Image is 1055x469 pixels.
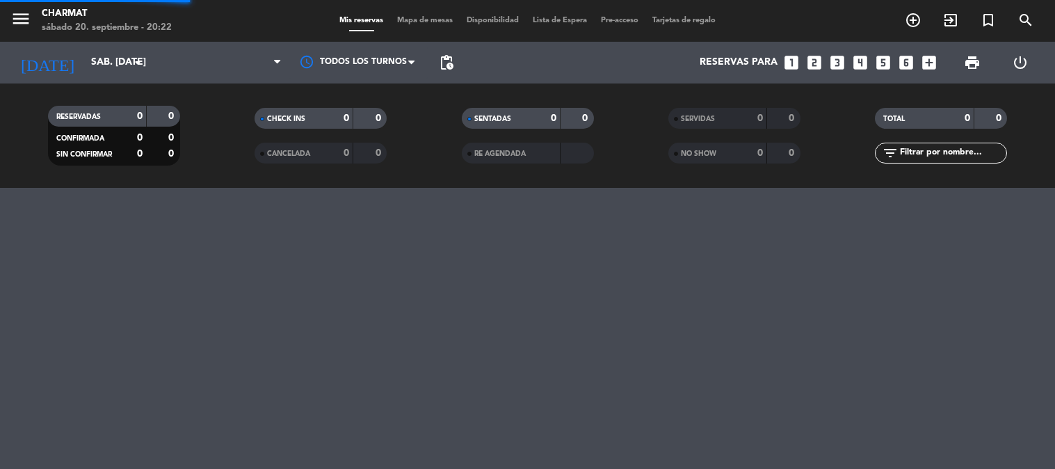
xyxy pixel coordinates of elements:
strong: 0 [582,113,590,123]
span: CHECK INS [267,116,305,122]
div: sábado 20. septiembre - 20:22 [42,21,172,35]
i: turned_in_not [980,12,997,29]
span: CANCELADA [267,150,310,157]
span: pending_actions [438,54,455,71]
i: add_circle_outline [905,12,921,29]
span: SENTADAS [474,116,511,122]
strong: 0 [137,111,143,121]
strong: 0 [137,149,143,159]
strong: 0 [344,148,349,158]
strong: 0 [965,113,970,123]
span: CONFIRMADA [56,135,104,142]
span: NO SHOW [681,150,716,157]
strong: 0 [757,148,763,158]
i: looks_4 [851,54,869,72]
strong: 0 [551,113,556,123]
span: Tarjetas de regalo [645,17,723,24]
i: filter_list [882,145,899,161]
i: looks_3 [828,54,846,72]
strong: 0 [789,148,797,158]
div: LOG OUT [997,42,1045,84]
strong: 0 [137,133,143,143]
span: RE AGENDADA [474,150,526,157]
span: SIN CONFIRMAR [56,151,112,158]
button: menu [10,8,31,34]
i: [DATE] [10,47,84,78]
strong: 0 [344,113,349,123]
i: menu [10,8,31,29]
strong: 0 [376,148,384,158]
span: Pre-acceso [594,17,645,24]
i: looks_6 [897,54,915,72]
i: power_settings_new [1012,54,1029,71]
span: Disponibilidad [460,17,526,24]
span: Mapa de mesas [390,17,460,24]
i: arrow_drop_down [129,54,146,71]
span: Lista de Espera [526,17,594,24]
i: exit_to_app [942,12,959,29]
strong: 0 [757,113,763,123]
i: add_box [920,54,938,72]
strong: 0 [168,149,177,159]
input: Filtrar por nombre... [899,145,1006,161]
i: looks_5 [874,54,892,72]
div: Charmat [42,7,172,21]
i: looks_two [805,54,823,72]
span: print [964,54,981,71]
strong: 0 [376,113,384,123]
i: search [1017,12,1034,29]
i: looks_one [782,54,800,72]
strong: 0 [789,113,797,123]
span: TOTAL [883,116,905,122]
strong: 0 [168,111,177,121]
span: SERVIDAS [681,116,715,122]
span: Mis reservas [332,17,390,24]
span: Reservas para [700,57,778,68]
strong: 0 [168,133,177,143]
strong: 0 [996,113,1004,123]
span: RESERVADAS [56,113,101,120]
